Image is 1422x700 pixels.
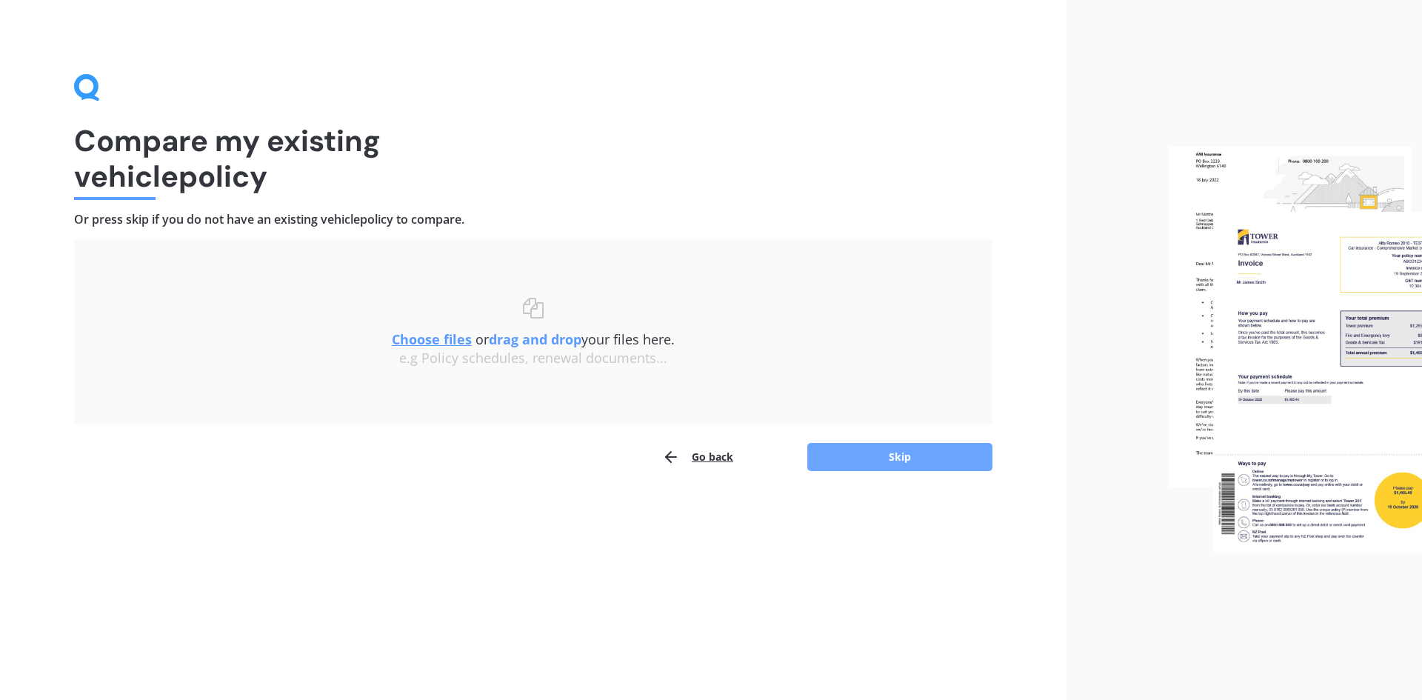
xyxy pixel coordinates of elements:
button: Skip [807,443,992,471]
b: drag and drop [489,330,581,348]
span: or your files here. [392,330,675,348]
div: e.g Policy schedules, renewal documents... [104,350,963,367]
button: Go back [662,442,733,472]
u: Choose files [392,330,472,348]
img: files.webp [1169,147,1422,554]
h1: Compare my existing vehicle policy [74,123,992,194]
h4: Or press skip if you do not have an existing vehicle policy to compare. [74,212,992,227]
